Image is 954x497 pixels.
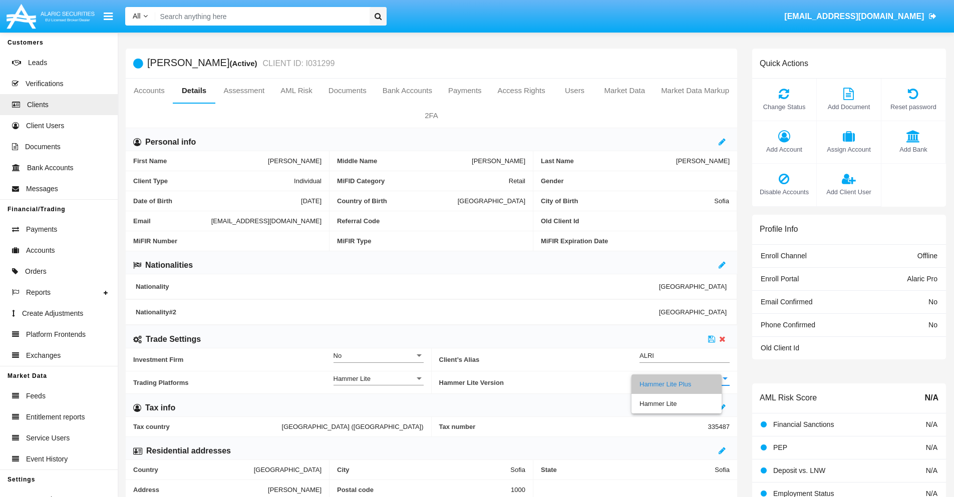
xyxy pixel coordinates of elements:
span: Tax number [439,423,708,430]
a: All [125,11,155,22]
a: Documents [321,79,375,103]
a: Assessment [215,79,272,103]
h6: Residential addresses [146,445,231,456]
span: [EMAIL_ADDRESS][DOMAIN_NAME] [211,217,322,225]
span: Email Confirmed [761,298,812,306]
span: Alaric Pro [907,275,937,283]
span: Enroll Channel [761,252,807,260]
a: Details [173,79,216,103]
a: Payments [440,79,490,103]
span: Phone Confirmed [761,321,815,329]
span: Investment Firm [133,348,334,371]
a: Accounts [126,79,173,103]
span: Tax country [133,423,282,430]
span: N/A [926,420,937,428]
span: Retail [509,177,525,185]
a: Users [553,79,596,103]
span: Hammer Lite [334,375,371,382]
span: Country [133,466,254,473]
h5: [PERSON_NAME] [147,58,335,69]
span: Trading Platforms [133,371,334,394]
span: Address [133,486,268,493]
h6: Quick Actions [760,59,808,68]
span: Documents [25,142,61,152]
span: State [541,466,715,473]
span: [GEOGRAPHIC_DATA] ([GEOGRAPHIC_DATA]) [282,423,424,430]
span: Add Client User [822,187,876,197]
span: [PERSON_NAME] [676,157,730,165]
span: Messages [26,184,58,194]
span: Verifications [26,79,63,89]
span: Deposit vs. LNW [773,466,825,474]
span: Gender [541,177,730,185]
span: Nationality #2 [136,308,659,316]
span: Create Adjustments [22,308,83,319]
span: Leads [28,58,47,68]
span: Individual [294,177,322,185]
span: N/A [926,443,937,451]
span: Assign Account [822,145,876,154]
span: Date of Birth [133,197,301,205]
span: [PERSON_NAME] [472,157,525,165]
span: Event History [26,454,68,464]
span: Offline [917,252,937,260]
span: Client Users [26,121,64,131]
span: Sofia [714,197,729,205]
small: CLIENT ID: I031299 [260,60,335,68]
span: Add Bank [886,145,940,154]
span: [GEOGRAPHIC_DATA] [659,308,727,316]
span: Accounts [26,245,55,256]
span: [GEOGRAPHIC_DATA] [659,283,727,290]
h6: Profile Info [760,224,798,234]
span: Middle Name [337,157,472,165]
span: Add Account [757,145,811,154]
img: Logo image [5,2,96,31]
span: MiFID Category [337,177,509,185]
span: Client Type [133,177,294,185]
span: Sofia [715,466,730,473]
span: Client’s Alias [439,348,640,371]
span: Country of Birth [337,197,458,205]
span: N/A [924,392,938,404]
span: Last Name [541,157,676,165]
span: All [133,12,141,20]
span: Service Users [26,433,70,443]
a: [EMAIL_ADDRESS][DOMAIN_NAME] [780,3,941,31]
span: [GEOGRAPHIC_DATA] [458,197,525,205]
span: Reset password [886,102,940,112]
span: Bank Accounts [27,163,74,173]
span: City of Birth [541,197,714,205]
span: Clients [27,100,49,110]
span: Orders [25,266,47,277]
span: [GEOGRAPHIC_DATA] [254,466,322,473]
h6: Trade Settings [146,334,201,345]
span: Change Status [757,102,811,112]
span: Enroll Portal [761,275,799,283]
a: 2FA [126,104,737,128]
span: PEP [773,443,787,451]
span: Hammer Lite Version [439,371,640,394]
div: (Active) [229,58,260,69]
span: Financial Sanctions [773,420,834,428]
span: N/A [926,466,937,474]
span: Old Client Id [761,344,799,352]
span: Exchanges [26,350,61,361]
span: [DATE] [301,197,322,205]
span: Add Document [822,102,876,112]
span: MiFIR Expiration Date [541,237,730,245]
span: 335487 [708,423,730,430]
a: Access Rights [490,79,553,103]
span: Referral Code [337,217,525,225]
span: Payments [26,224,57,235]
h6: Tax info [145,402,175,413]
span: Old Client Id [541,217,729,225]
a: Market Data [596,79,653,103]
span: No [928,298,937,306]
h6: Nationalities [145,260,193,271]
span: MiFIR Number [133,237,322,245]
span: MiFIR Type [337,237,525,245]
span: Postal code [337,486,511,493]
span: No [334,352,342,359]
span: Feeds [26,391,46,401]
span: [PERSON_NAME] [268,157,322,165]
